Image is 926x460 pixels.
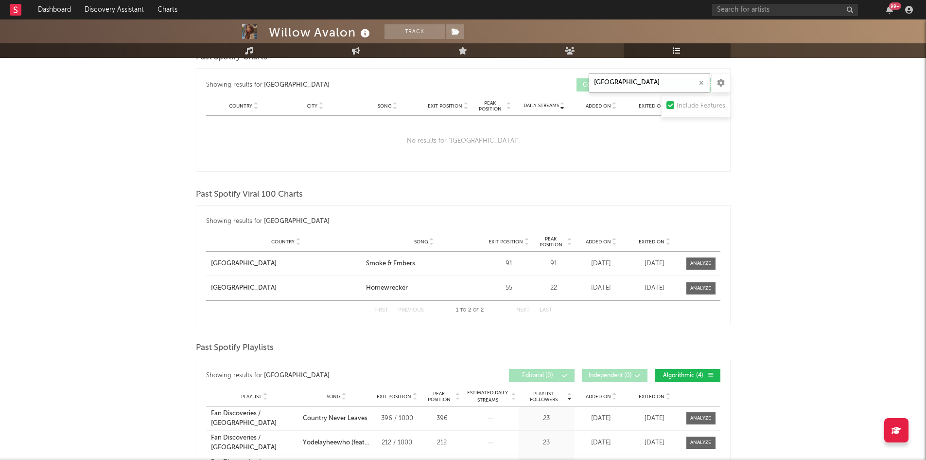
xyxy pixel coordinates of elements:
span: Editorial ( 0 ) [515,373,560,379]
span: Daily Streams [524,102,559,110]
span: Exited On [639,103,664,109]
div: Include Features [677,100,725,112]
span: Peak Position [475,100,506,112]
button: Next [516,308,530,313]
span: Song [378,103,392,109]
button: Algorithmic(4) [655,369,720,382]
span: Exited On [639,239,664,245]
button: Independent(0) [582,369,647,382]
a: Fan Discoveries / [GEOGRAPHIC_DATA] [211,409,298,428]
span: Peak Position [536,236,566,248]
div: [GEOGRAPHIC_DATA] [211,283,277,293]
span: Song [327,394,341,400]
button: Last [540,308,552,313]
div: [DATE] [630,283,679,293]
div: [DATE] [630,438,679,448]
div: [DATE] [577,283,626,293]
a: Smoke & Embers [366,259,482,269]
div: 212 [424,438,460,448]
span: Past Spotify Viral 100 Charts [196,189,303,201]
div: [DATE] [630,259,679,269]
a: Homewrecker [366,283,482,293]
div: 396 / 1000 [375,414,419,423]
span: Country [271,239,295,245]
span: Estimated Daily Streams [465,389,510,404]
span: Playlist [241,394,262,400]
button: First [374,308,388,313]
span: Added On [586,239,611,245]
span: City [307,103,317,109]
button: Previous [398,308,424,313]
a: Fan Discoveries / [GEOGRAPHIC_DATA] [211,433,298,452]
span: Past Spotify Playlists [196,342,274,354]
div: 91 [487,259,531,269]
div: [GEOGRAPHIC_DATA] [264,216,330,227]
span: Country [229,103,252,109]
div: 23 [521,438,572,448]
div: Country Never Leaves [303,414,367,423]
div: 99 + [889,2,901,10]
span: Independent ( 0 ) [588,373,633,379]
div: 1 2 2 [443,305,497,316]
div: 212 / 1000 [375,438,419,448]
div: [DATE] [577,438,626,448]
input: Search for artists [712,4,858,16]
div: Showing results for [206,78,463,92]
div: [DATE] [577,259,626,269]
span: Country Charts ( 0 ) [583,82,633,88]
div: [DATE] [630,414,679,423]
button: 99+ [886,6,893,14]
div: No results for " [GEOGRAPHIC_DATA] ". [206,116,720,166]
div: [GEOGRAPHIC_DATA] [264,370,330,382]
div: Willow Avalon [269,24,372,40]
div: 91 [536,259,572,269]
span: Playlist Followers [521,391,566,403]
span: Exit Position [428,103,462,109]
span: Exited On [639,394,664,400]
span: Peak Position [424,391,454,403]
span: of [473,308,479,313]
a: [GEOGRAPHIC_DATA] [211,283,362,293]
button: Editorial(0) [509,369,575,382]
span: to [460,308,466,313]
div: 396 [424,414,460,423]
span: Added On [586,394,611,400]
div: 23 [521,414,572,423]
div: 55 [487,283,531,293]
div: [GEOGRAPHIC_DATA] [211,259,277,269]
button: Track [384,24,445,39]
div: [DATE] [577,414,626,423]
span: Song [414,239,428,245]
span: Exit Position [377,394,411,400]
div: Homewrecker [366,283,408,293]
span: Exit Position [489,239,523,245]
div: Smoke & Embers [366,259,415,269]
input: Search Playlists/Charts [589,73,710,92]
button: Country Charts(0) [577,78,647,92]
a: [GEOGRAPHIC_DATA] [211,259,362,269]
div: 22 [536,283,572,293]
a: Country Never Leaves [303,414,370,423]
span: Algorithmic ( 4 ) [661,373,706,379]
a: Yodelayheewho (feat. [PERSON_NAME]) [303,438,370,448]
div: Showing results for [206,369,463,382]
div: Showing results for [206,216,463,227]
div: [GEOGRAPHIC_DATA] [264,79,330,91]
span: Added On [586,103,611,109]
